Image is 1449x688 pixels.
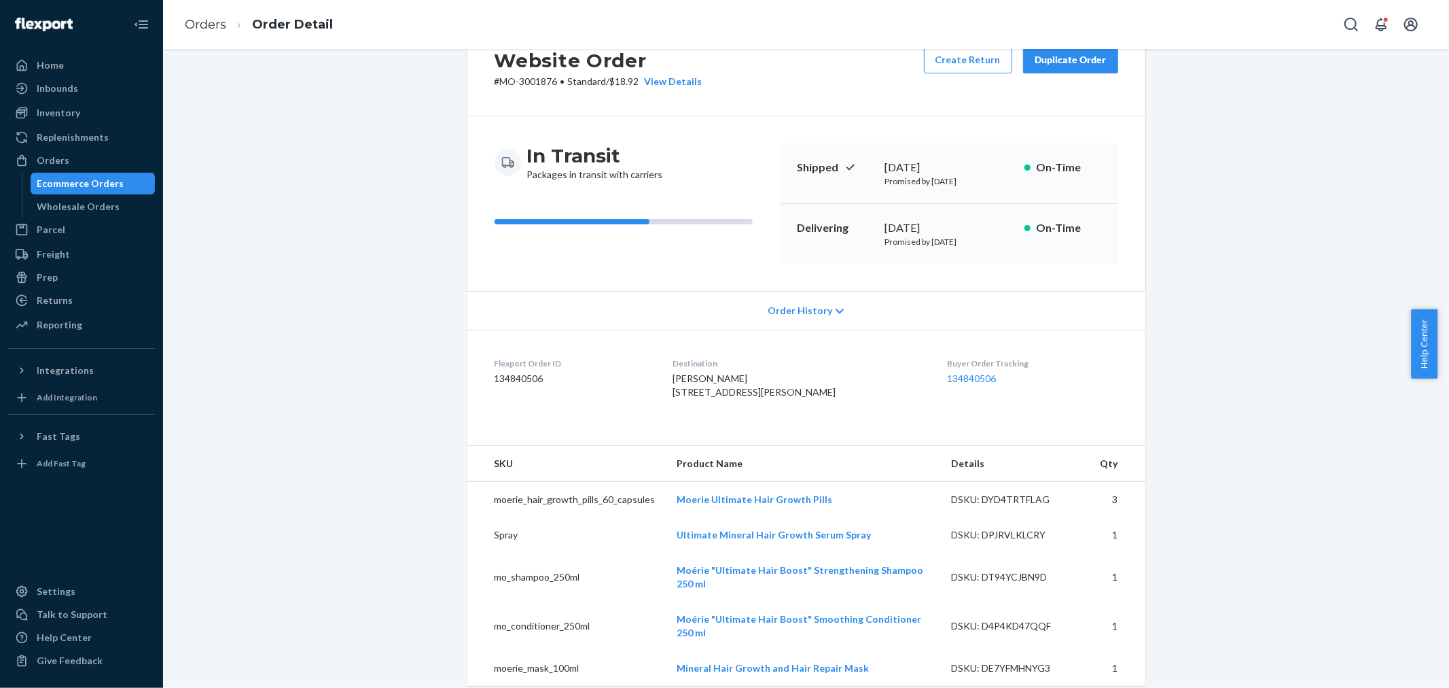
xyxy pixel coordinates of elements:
a: Orders [8,150,155,171]
div: Ecommerce Orders [37,177,124,190]
h3: In Transit [527,143,663,168]
div: Add Fast Tag [37,458,86,469]
th: Qty [1090,446,1145,482]
a: Freight [8,243,155,265]
a: Add Integration [8,387,155,409]
a: Orders [185,17,226,32]
a: Talk to Support [8,604,155,625]
a: Moérie "Ultimate Hair Boost" Strengthening Shampoo 250 ml [677,564,924,589]
a: Moérie "Ultimate Hair Boost" Smoothing Conditioner 250 ml [677,613,922,638]
span: • [560,75,565,87]
button: View Details [639,75,702,88]
th: Details [940,446,1090,482]
a: 134840506 [947,373,996,384]
div: Help Center [37,631,92,644]
dd: 134840506 [495,372,651,385]
dt: Destination [673,358,925,369]
a: Inventory [8,102,155,124]
div: DSKU: DE7YFMHNYG3 [951,661,1079,675]
a: Mineral Hair Growth and Hair Repair Mask [677,662,870,674]
img: Flexport logo [15,18,73,31]
th: Product Name [666,446,940,482]
button: Open notifications [1367,11,1395,38]
p: Promised by [DATE] [885,236,1014,247]
td: 1 [1090,517,1145,553]
div: [DATE] [885,160,1014,175]
button: Duplicate Order [1023,46,1118,73]
div: Freight [37,247,70,261]
div: DSKU: DYD4TRTFLAG [951,493,1079,506]
button: Integrations [8,360,155,381]
td: moerie_mask_100ml [467,651,666,686]
a: Ecommerce Orders [31,173,156,194]
div: DSKU: D4P4KD47QQF [951,619,1079,633]
div: Orders [37,154,69,167]
a: Settings [8,581,155,602]
button: Give Feedback [8,650,155,672]
th: SKU [467,446,666,482]
div: DSKU: DT94YCJBN9D [951,570,1079,584]
div: Settings [37,585,75,598]
div: Talk to Support [37,608,107,621]
td: 1 [1090,602,1145,651]
p: Promised by [DATE] [885,175,1014,187]
div: Reporting [37,318,82,332]
span: Order History [768,304,832,317]
div: Duplicate Order [1035,53,1107,67]
a: Parcel [8,219,155,241]
a: Help Center [8,627,155,649]
div: Replenishments [37,131,109,144]
div: Returns [37,294,73,307]
div: Add Integration [37,392,97,403]
td: mo_shampoo_250ml [467,553,666,602]
dt: Buyer Order Tracking [947,358,1118,369]
td: mo_conditioner_250ml [467,602,666,651]
div: Inventory [37,106,80,120]
div: Wholesale Orders [37,200,120,213]
div: Give Feedback [37,654,103,668]
button: Open account menu [1397,11,1425,38]
div: [DATE] [885,220,1014,236]
td: 3 [1090,482,1145,518]
td: 1 [1090,553,1145,602]
a: Prep [8,266,155,288]
a: Replenishments [8,126,155,148]
p: # MO-3001876 / $18.92 [495,75,702,88]
button: Help Center [1411,309,1437,379]
a: Moerie Ultimate Hair Growth Pills [677,494,833,505]
a: Order Detail [252,17,333,32]
p: Delivering [797,220,874,236]
div: Fast Tags [37,430,80,443]
a: Returns [8,290,155,311]
button: Open Search Box [1338,11,1365,38]
button: Fast Tags [8,426,155,447]
div: Home [37,58,64,72]
ol: breadcrumbs [174,5,344,45]
a: Home [8,54,155,76]
div: Inbounds [37,82,78,95]
div: Parcel [37,223,65,237]
div: Integrations [37,364,94,377]
div: Prep [37,271,58,284]
button: Create Return [924,46,1012,73]
a: Wholesale Orders [31,196,156,218]
div: Packages in transit with carriers [527,143,663,182]
a: Reporting [8,314,155,336]
p: On-Time [1036,220,1102,236]
span: [PERSON_NAME] [STREET_ADDRESS][PERSON_NAME] [673,373,836,398]
dt: Flexport Order ID [495,358,651,369]
a: Add Fast Tag [8,453,155,475]
h2: Website Order [495,46,702,75]
td: 1 [1090,651,1145,686]
span: Standard [568,75,607,87]
p: On-Time [1036,160,1102,175]
button: Close Navigation [128,11,155,38]
a: Inbounds [8,78,155,99]
div: DSKU: DPJRVLKLCRY [951,528,1079,542]
a: Ultimate Mineral Hair Growth Serum Spray [677,529,872,540]
td: Spray [467,517,666,553]
td: moerie_hair_growth_pills_60_capsules [467,482,666,518]
p: Shipped [797,160,874,175]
